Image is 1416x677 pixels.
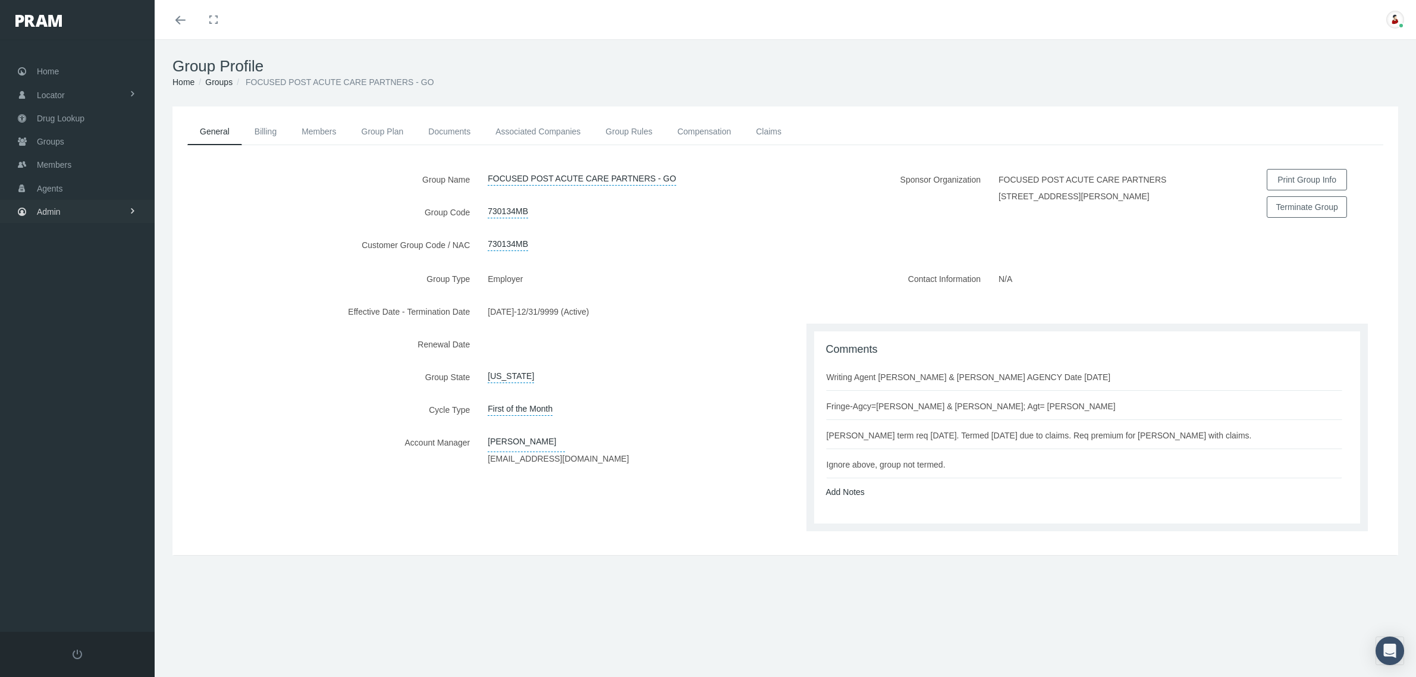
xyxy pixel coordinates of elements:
label: [EMAIL_ADDRESS][DOMAIN_NAME] [488,452,629,465]
a: 730134MB [488,202,528,218]
label: FOCUSED POST ACUTE CARE PARTNERS [999,169,1175,190]
a: Home [172,77,194,87]
button: Terminate Group [1267,196,1347,218]
button: Print Group Info [1267,169,1347,190]
label: Sponsor Organization [786,169,990,224]
h1: Comments [826,343,1349,356]
div: [PERSON_NAME] term req [DATE]. Termed [DATE] due to claims. Req premium for [PERSON_NAME] with cl... [827,429,1264,442]
span: First of the Month [488,399,552,416]
label: Cycle Type [172,399,479,420]
label: [DATE] [488,301,514,322]
label: (Active) [561,301,598,322]
label: N/A [999,268,1021,286]
label: Group Code [172,202,479,222]
label: Group Type [172,268,479,289]
label: Contact Information [786,268,990,312]
a: 730134MB [488,234,528,251]
label: Group State [172,366,479,387]
span: Groups [37,130,64,153]
span: FOCUSED POST ACUTE CARE PARTNERS - GO [246,77,434,87]
span: Locator [37,84,65,106]
span: Drug Lookup [37,107,84,130]
a: Groups [205,77,233,87]
label: [STREET_ADDRESS][PERSON_NAME] [999,190,1150,203]
img: S_Profile_Picture_701.jpg [1386,11,1404,29]
a: Claims [743,118,794,145]
label: 12/31/9999 [517,301,558,322]
a: Compensation [665,118,743,145]
a: [PERSON_NAME] [488,432,565,452]
div: Writing Agent [PERSON_NAME] & [PERSON_NAME] AGENCY Date [DATE] [827,371,1123,384]
h1: Group Profile [172,57,1398,76]
img: PRAM_20_x_78.png [15,15,62,27]
span: Members [37,153,71,176]
a: General [187,118,242,145]
a: Members [289,118,348,145]
div: Fringe-Agcy=[PERSON_NAME] & [PERSON_NAME]; Agt= [PERSON_NAME] [827,400,1128,413]
a: Group Plan [349,118,416,145]
label: Effective Date - Termination Date [172,301,479,322]
div: - [479,301,785,322]
a: FOCUSED POST ACUTE CARE PARTNERS - GO [488,169,676,186]
a: Billing [242,118,289,145]
a: [US_STATE] [488,366,534,383]
span: Home [37,60,59,83]
label: Group Name [172,169,479,190]
span: Agents [37,177,63,200]
div: Open Intercom Messenger [1376,637,1404,665]
label: Customer Group Code / NAC [172,234,479,255]
a: Add Notes [826,487,865,497]
span: Admin [37,200,61,223]
label: Account Manager [172,432,479,469]
label: Renewal Date [172,334,479,355]
div: Ignore above, group not termed. [827,458,957,471]
a: Group Rules [593,118,665,145]
a: Associated Companies [483,118,593,145]
label: Employer [488,268,532,289]
a: Documents [416,118,483,145]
